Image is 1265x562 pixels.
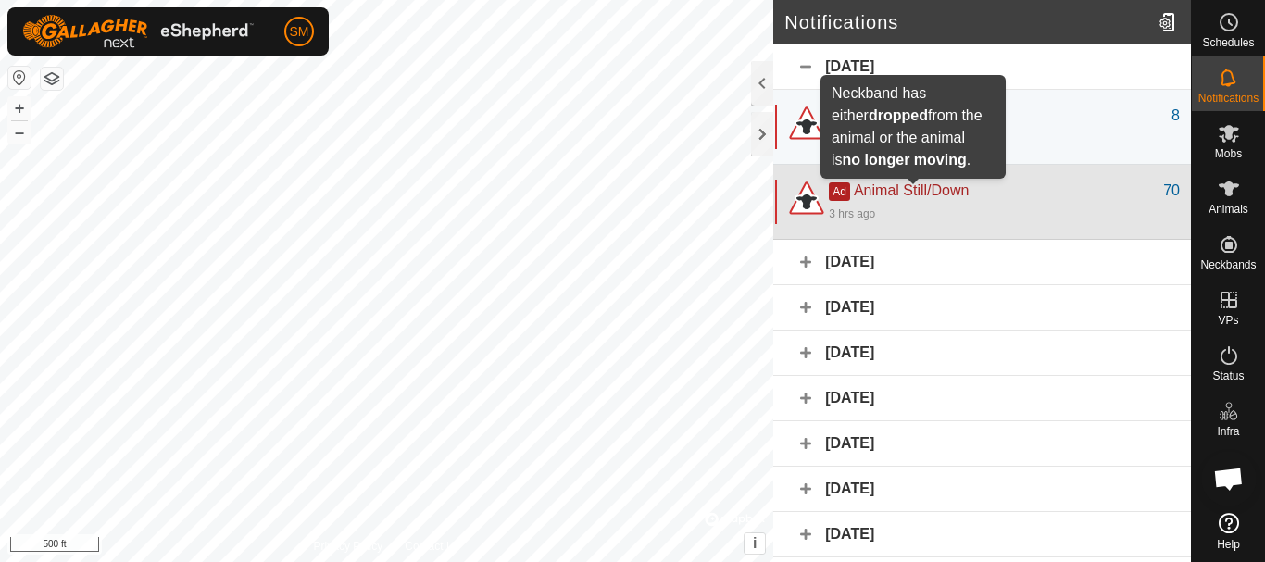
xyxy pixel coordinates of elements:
[290,22,309,42] span: SM
[753,535,757,551] span: i
[773,44,1191,90] div: [DATE]
[314,538,383,555] a: Privacy Policy
[1201,451,1257,506] div: Open chat
[8,67,31,89] button: Reset Map
[829,131,875,147] div: 2 hrs ago
[1218,315,1238,326] span: VPs
[773,285,1191,331] div: [DATE]
[854,107,969,123] span: Animal Still/Down
[1215,148,1242,159] span: Mobs
[1192,506,1265,557] a: Help
[41,68,63,90] button: Map Layers
[405,538,459,555] a: Contact Us
[1171,105,1180,127] div: 8
[1198,93,1259,104] span: Notifications
[773,512,1191,557] div: [DATE]
[773,331,1191,376] div: [DATE]
[829,182,850,201] span: Ad
[8,97,31,119] button: +
[1212,370,1244,381] span: Status
[8,121,31,144] button: –
[784,11,1151,33] h2: Notifications
[773,240,1191,285] div: [DATE]
[1202,37,1254,48] span: Schedules
[773,376,1191,421] div: [DATE]
[854,182,969,198] span: Animal Still/Down
[1217,539,1240,550] span: Help
[829,206,875,222] div: 3 hrs ago
[829,107,850,126] span: Ad
[1163,180,1180,202] div: 70
[1200,259,1256,270] span: Neckbands
[1217,426,1239,437] span: Infra
[773,421,1191,467] div: [DATE]
[1209,204,1248,215] span: Animals
[22,15,254,48] img: Gallagher Logo
[745,533,765,554] button: i
[773,467,1191,512] div: [DATE]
